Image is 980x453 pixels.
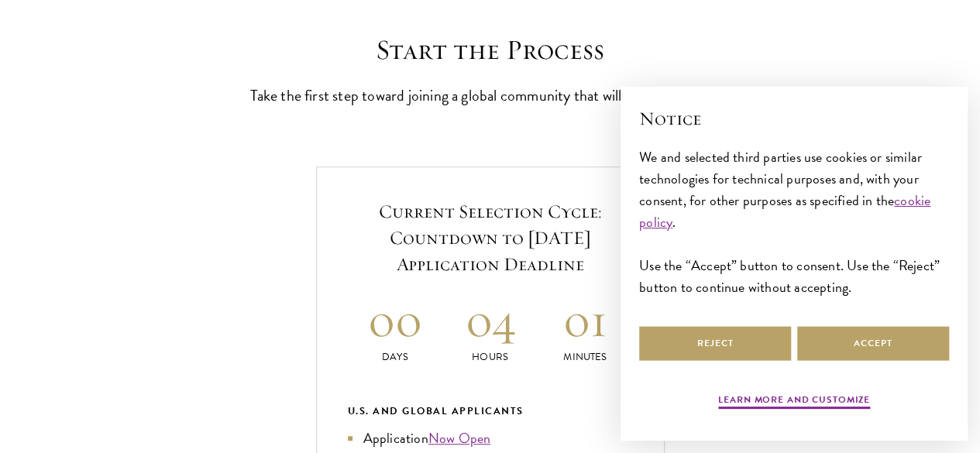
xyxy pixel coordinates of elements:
[639,105,949,132] h2: Notice
[442,349,538,365] p: Hours
[639,190,930,232] a: cookie policy
[348,427,633,449] li: Application
[348,403,633,420] div: U.S. and Global Applicants
[348,198,633,277] h5: Current Selection Cycle: Countdown to [DATE] Application Deadline
[538,291,633,349] h2: 01
[250,82,731,108] p: Take the first step toward joining a global community that will shape the future.
[639,326,791,361] button: Reject
[442,291,538,349] h2: 04
[250,33,731,67] h2: Start the Process
[348,349,443,365] p: Days
[718,393,870,411] button: Learn more and customize
[538,349,633,365] p: Minutes
[428,427,491,448] a: Now Open
[639,146,949,299] div: We and selected third parties use cookies or similar technologies for technical purposes and, wit...
[797,326,949,361] button: Accept
[348,291,443,349] h2: 00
